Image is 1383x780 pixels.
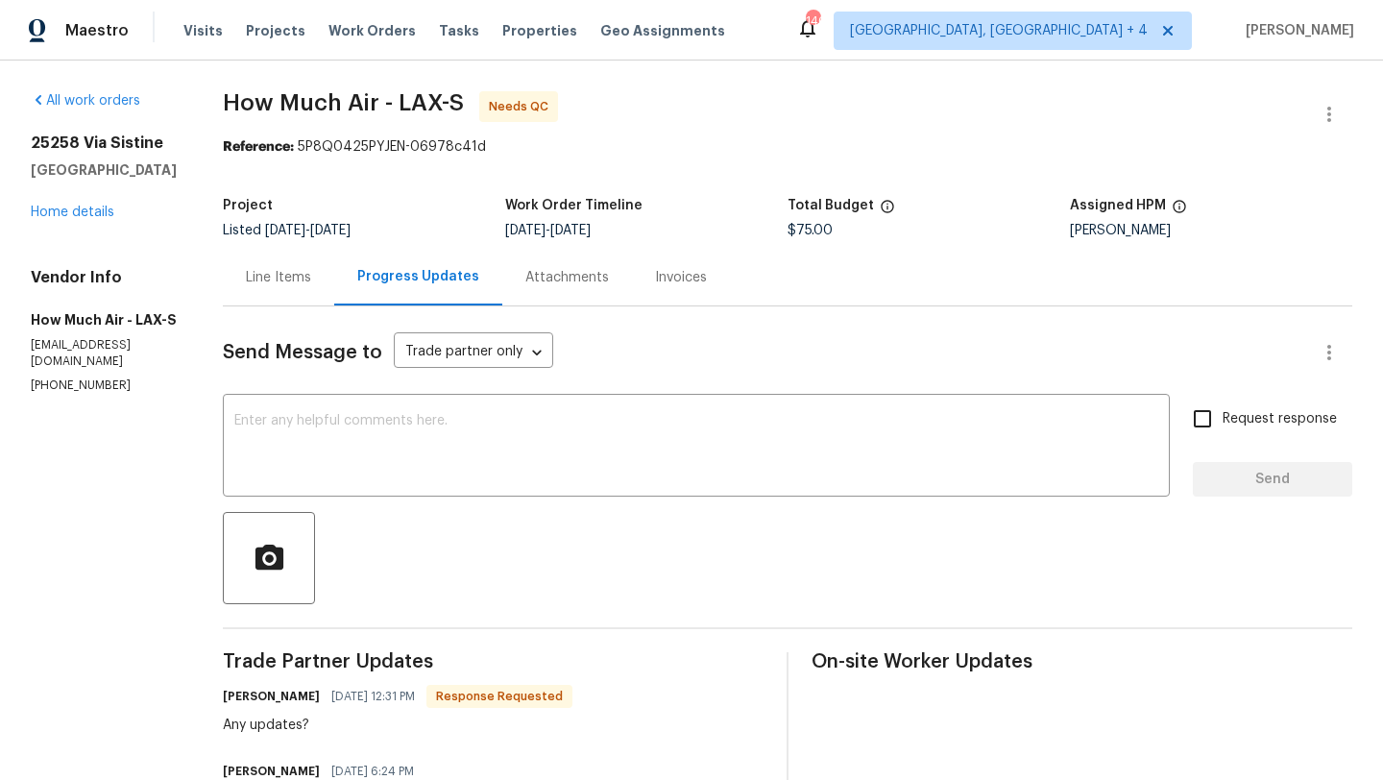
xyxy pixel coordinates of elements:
[223,224,351,237] span: Listed
[223,652,764,671] span: Trade Partner Updates
[31,206,114,219] a: Home details
[1223,409,1337,429] span: Request response
[223,137,1352,157] div: 5P8Q0425PYJEN-06978c41d
[331,687,415,706] span: [DATE] 12:31 PM
[502,21,577,40] span: Properties
[525,268,609,287] div: Attachments
[223,199,273,212] h5: Project
[31,310,177,329] h5: How Much Air - LAX-S
[246,21,305,40] span: Projects
[31,160,177,180] h5: [GEOGRAPHIC_DATA]
[31,134,177,153] h2: 25258 Via Sistine
[806,12,819,31] div: 140
[394,337,553,369] div: Trade partner only
[223,687,320,706] h6: [PERSON_NAME]
[489,97,556,116] span: Needs QC
[265,224,305,237] span: [DATE]
[223,91,464,114] span: How Much Air - LAX-S
[65,21,129,40] span: Maestro
[505,224,591,237] span: -
[223,343,382,362] span: Send Message to
[246,268,311,287] div: Line Items
[439,24,479,37] span: Tasks
[505,199,643,212] h5: Work Order Timeline
[655,268,707,287] div: Invoices
[1172,199,1187,224] span: The hpm assigned to this work order.
[1238,21,1354,40] span: [PERSON_NAME]
[31,94,140,108] a: All work orders
[1070,199,1166,212] h5: Assigned HPM
[550,224,591,237] span: [DATE]
[328,21,416,40] span: Work Orders
[223,140,294,154] b: Reference:
[850,21,1148,40] span: [GEOGRAPHIC_DATA], [GEOGRAPHIC_DATA] + 4
[31,378,177,394] p: [PHONE_NUMBER]
[788,199,874,212] h5: Total Budget
[183,21,223,40] span: Visits
[428,687,570,706] span: Response Requested
[357,267,479,286] div: Progress Updates
[600,21,725,40] span: Geo Assignments
[310,224,351,237] span: [DATE]
[880,199,895,224] span: The total cost of line items that have been proposed by Opendoor. This sum includes line items th...
[788,224,833,237] span: $75.00
[31,337,177,370] p: [EMAIL_ADDRESS][DOMAIN_NAME]
[1070,224,1352,237] div: [PERSON_NAME]
[812,652,1352,671] span: On-site Worker Updates
[223,716,572,735] div: Any updates?
[505,224,546,237] span: [DATE]
[31,268,177,287] h4: Vendor Info
[265,224,351,237] span: -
